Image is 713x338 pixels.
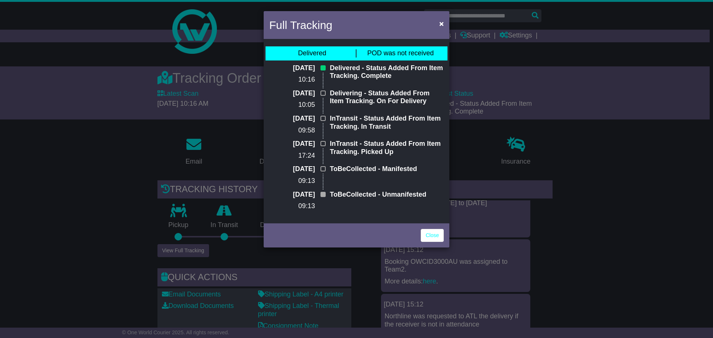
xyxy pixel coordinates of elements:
p: [DATE] [269,165,315,173]
p: InTransit - Status Added From Item Tracking. Picked Up [330,140,444,156]
p: [DATE] [269,64,315,72]
p: 17:24 [269,152,315,160]
span: × [439,19,444,28]
p: [DATE] [269,89,315,98]
p: [DATE] [269,140,315,148]
p: 09:58 [269,127,315,135]
button: Close [436,16,447,31]
p: Delivered - Status Added From Item Tracking. Complete [330,64,444,80]
p: 10:16 [269,76,315,84]
p: ToBeCollected - Manifested [330,165,444,173]
p: [DATE] [269,115,315,123]
h4: Full Tracking [269,17,332,33]
div: Delivered [298,49,326,58]
p: Delivering - Status Added From Item Tracking. On For Delivery [330,89,444,105]
p: 09:13 [269,177,315,185]
p: 09:13 [269,202,315,210]
p: [DATE] [269,191,315,199]
p: ToBeCollected - Unmanifested [330,191,444,199]
p: InTransit - Status Added From Item Tracking. In Transit [330,115,444,131]
a: Close [421,229,444,242]
p: 10:05 [269,101,315,109]
span: POD was not received [367,49,434,57]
